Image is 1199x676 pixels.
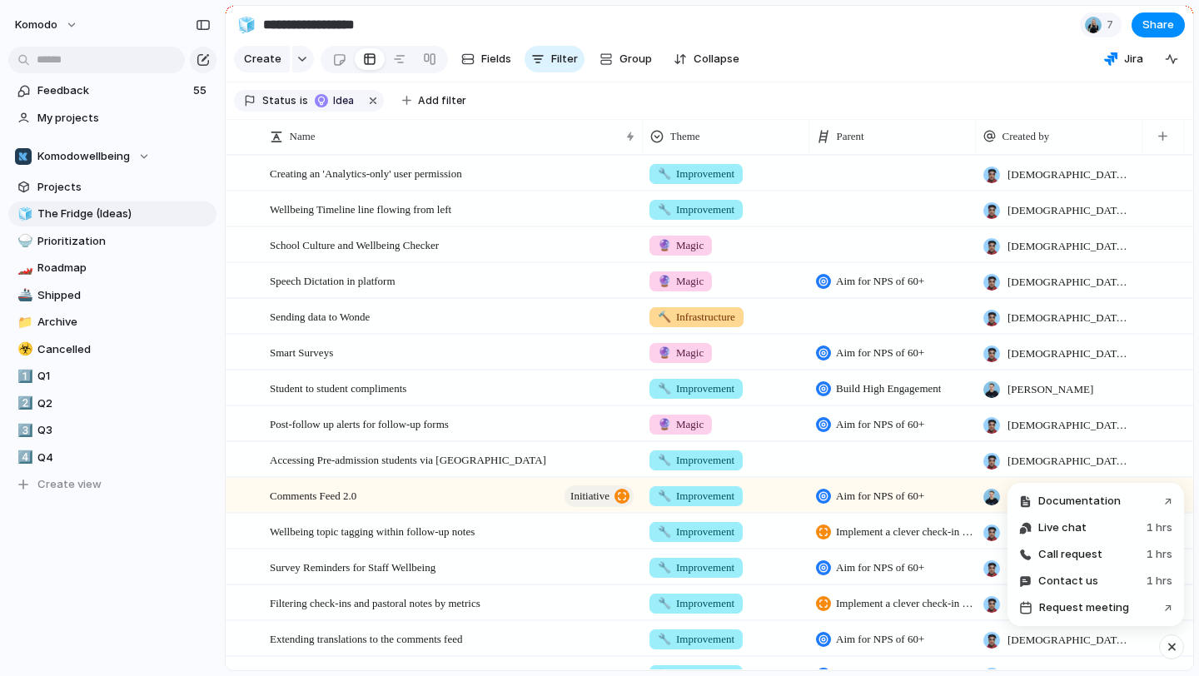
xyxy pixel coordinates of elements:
span: Magic [658,345,704,361]
span: Created by [1002,128,1050,145]
span: Magic [658,273,704,290]
span: Cancelled [37,341,211,358]
div: 3️⃣ [17,421,29,440]
div: 🚢Shipped [8,283,216,308]
button: Komodowellbeing [8,144,216,169]
span: Parent [837,128,864,145]
span: Idea [333,93,357,108]
div: 4️⃣ [17,448,29,467]
span: Improvement [658,488,734,505]
span: Archive [37,314,211,331]
button: Request meeting↗ [1012,594,1179,621]
a: 2️⃣Q2 [8,391,216,416]
span: [DEMOGRAPHIC_DATA][PERSON_NAME] [1007,274,1134,291]
span: [PERSON_NAME] [1007,489,1093,505]
a: 🧊The Fridge (Ideas) [8,201,216,226]
button: Contact us1 hrs [1012,568,1179,594]
button: 1️⃣ [15,368,32,385]
button: 🧊 [233,12,260,38]
button: is [296,92,311,110]
div: 🚢 [17,286,29,305]
span: 🔮 [658,418,671,430]
span: Speech Dictation in platform [270,271,396,290]
button: Collapse [667,46,746,72]
a: 1️⃣Q1 [8,364,216,389]
span: [DEMOGRAPHIC_DATA][PERSON_NAME] [1007,453,1134,470]
span: ↗ [1164,493,1172,509]
span: Extending translations to the comments feed [270,629,462,648]
div: 🏎️ [17,259,29,278]
span: Request meeting [1039,599,1129,616]
span: Survey Reminders for Staff Wellbeing [270,557,435,576]
a: ☣️Cancelled [8,337,216,362]
span: Improvement [658,595,734,612]
span: 7 [1107,17,1118,33]
button: ☣️ [15,341,32,358]
button: Komodo [7,12,87,38]
span: 🔧 [658,454,671,466]
button: initiative [565,485,634,507]
span: Share [1142,17,1174,33]
span: Aim for NPS of 60+ [836,416,924,433]
div: 🍚 [17,231,29,251]
span: Status [262,93,296,108]
a: Feedback55 [8,78,216,103]
span: 🔧 [658,490,671,502]
span: Smart Surveys [270,342,333,361]
span: Aim for NPS of 60+ [836,273,924,290]
span: Improvement [658,201,734,218]
span: School Culture and Wellbeing Checker [270,235,439,254]
a: 📁Archive [8,310,216,335]
button: Jira [1097,47,1150,72]
span: Q3 [37,422,211,439]
span: Aim for NPS of 60+ [836,345,924,361]
button: Create [234,46,290,72]
div: 3️⃣Q3 [8,418,216,443]
span: [DEMOGRAPHIC_DATA][PERSON_NAME] [1007,417,1134,434]
span: Create view [37,476,102,493]
span: Aim for NPS of 60+ [836,631,924,648]
span: Collapse [694,51,739,67]
span: Student to student compliments [270,378,406,397]
span: Name [290,128,316,145]
button: 🏎️ [15,260,32,276]
a: 🍚Prioritization [8,229,216,254]
div: ☣️ [17,340,29,359]
button: 🍚 [15,233,32,250]
span: 🔧 [658,525,671,538]
span: ↗ [1164,599,1172,616]
span: Q1 [37,368,211,385]
span: Comments Feed 2.0 [270,485,356,505]
span: Aim for NPS of 60+ [836,559,924,576]
span: Aim for NPS of 60+ [836,488,924,505]
span: Infrastructure [658,309,735,326]
button: Fields [455,46,518,72]
button: Add filter [392,89,476,112]
span: 🔧 [658,561,671,574]
span: is [300,93,308,108]
span: Group [619,51,652,67]
span: Add filter [418,93,466,108]
span: Filter [551,51,578,67]
span: 🔮 [658,239,671,251]
button: 3️⃣ [15,422,32,439]
span: Contact us [1038,573,1098,589]
span: Call request [1038,546,1102,563]
span: 1 hrs [1147,519,1172,536]
span: [DEMOGRAPHIC_DATA][PERSON_NAME] [1007,238,1134,255]
span: Wellbeing topic tagging within follow-up notes [270,521,475,540]
span: Implement a clever check-in system [836,524,974,540]
span: Create [244,51,281,67]
a: Projects [8,175,216,200]
span: Wellbeing Timeline line flowing from left [270,199,451,218]
button: Idea [310,92,362,110]
span: Implement a clever check-in system [836,595,974,612]
span: Feedback [37,82,188,99]
a: My projects [8,106,216,131]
